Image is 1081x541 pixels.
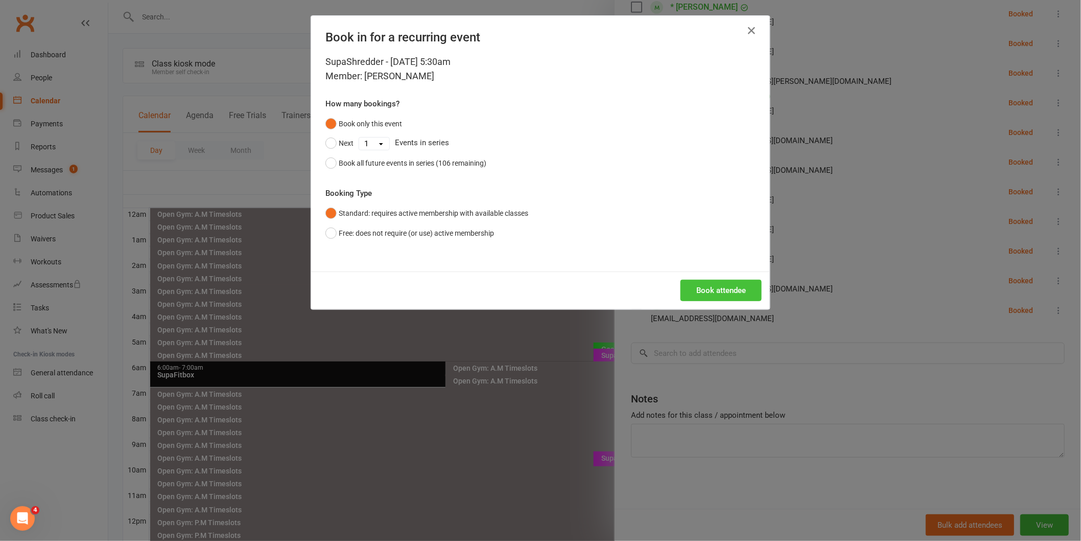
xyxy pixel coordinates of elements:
label: Booking Type [325,187,372,199]
button: Standard: requires active membership with available classes [325,204,528,223]
button: Book attendee [680,280,762,301]
h4: Book in for a recurring event [325,30,756,44]
button: Close [743,22,760,39]
label: How many bookings? [325,98,400,110]
button: Next [325,133,354,153]
div: Events in series [325,133,756,153]
span: 4 [31,506,39,514]
iframe: Intercom live chat [10,506,35,531]
button: Book only this event [325,114,402,133]
button: Free: does not require (or use) active membership [325,223,494,243]
div: Book all future events in series (106 remaining) [339,157,486,169]
div: SupaShredder - [DATE] 5:30am Member: [PERSON_NAME] [325,55,756,83]
button: Book all future events in series (106 remaining) [325,153,486,173]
